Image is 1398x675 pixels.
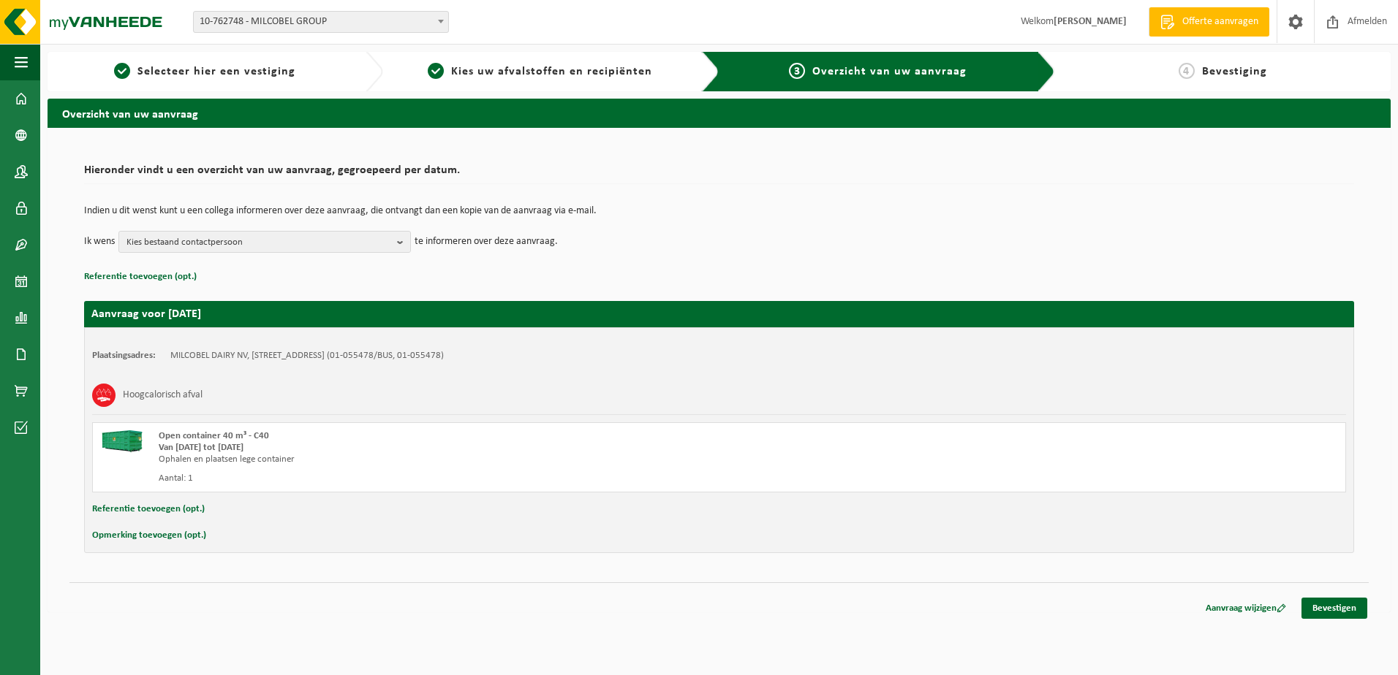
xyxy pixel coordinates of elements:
[123,384,203,407] h3: Hoogcalorisch afval
[451,66,652,77] span: Kies uw afvalstoffen en recipiënten
[789,63,805,79] span: 3
[1149,7,1269,37] a: Offerte aanvragen
[114,63,130,79] span: 1
[159,473,778,484] div: Aantal: 1
[415,231,558,253] p: te informeren over deze aanvraag.
[55,63,354,80] a: 1Selecteer hier een vestiging
[1179,15,1262,29] span: Offerte aanvragen
[84,267,197,286] button: Referentie toevoegen (opt.)
[159,454,778,465] div: Ophalen en plaatsen lege container
[390,63,689,80] a: 2Kies uw afvalstoffen en recipiënten
[84,206,1354,216] p: Indien u dit wenst kunt u een collega informeren over deze aanvraag, die ontvangt dan een kopie v...
[91,308,201,320] strong: Aanvraag voor [DATE]
[170,350,444,362] td: MILCOBEL DAIRY NV, [STREET_ADDRESS] (01-055478/BUS, 01-055478)
[84,164,1354,184] h2: Hieronder vindt u een overzicht van uw aanvraag, gegroepeerd per datum.
[159,431,269,441] span: Open container 40 m³ - C40
[428,63,444,79] span: 2
[812,66,967,77] span: Overzicht van uw aanvraag
[92,500,205,519] button: Referentie toevoegen (opt.)
[1195,598,1297,619] a: Aanvraag wijzigen
[118,231,411,253] button: Kies bestaand contactpersoon
[1202,66,1267,77] span: Bevestiging
[92,351,156,360] strong: Plaatsingsadres:
[1301,598,1367,619] a: Bevestigen
[194,12,448,32] span: 10-762748 - MILCOBEL GROUP
[92,526,206,545] button: Opmerking toevoegen (opt.)
[193,11,449,33] span: 10-762748 - MILCOBEL GROUP
[48,99,1391,127] h2: Overzicht van uw aanvraag
[84,231,115,253] p: Ik wens
[1054,16,1127,27] strong: [PERSON_NAME]
[159,443,243,452] strong: Van [DATE] tot [DATE]
[137,66,295,77] span: Selecteer hier een vestiging
[126,232,391,253] span: Kies bestaand contactpersoon
[1179,63,1195,79] span: 4
[100,430,144,452] img: HK-XC-40-GN-00.png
